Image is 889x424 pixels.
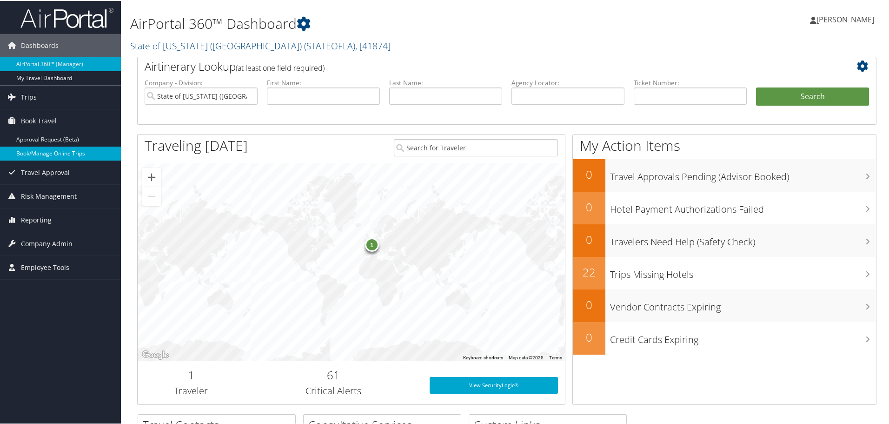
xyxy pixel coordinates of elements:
[634,77,747,87] label: Ticket Number:
[573,329,605,344] h2: 0
[816,13,874,24] span: [PERSON_NAME]
[236,62,325,72] span: (at least one field required)
[20,6,113,28] img: airportal-logo.png
[573,191,876,223] a: 0Hotel Payment Authorizations Failed
[573,263,605,279] h2: 22
[573,289,876,321] a: 0Vendor Contracts Expiring
[145,384,238,397] h3: Traveler
[549,354,562,359] a: Terms (opens in new tab)
[21,85,37,108] span: Trips
[21,160,70,183] span: Travel Approval
[463,354,503,360] button: Keyboard shortcuts
[430,376,558,393] a: View SecurityLogic®
[252,366,416,382] h2: 61
[610,295,876,313] h3: Vendor Contracts Expiring
[394,138,558,155] input: Search for Traveler
[21,108,57,132] span: Book Travel
[610,165,876,182] h3: Travel Approvals Pending (Advisor Booked)
[610,197,876,215] h3: Hotel Payment Authorizations Failed
[130,39,391,51] a: State of [US_STATE] ([GEOGRAPHIC_DATA])
[21,255,69,278] span: Employee Tools
[21,184,77,207] span: Risk Management
[145,77,258,87] label: Company - Division:
[304,39,355,51] span: ( STATEOFLA )
[142,167,161,186] button: Zoom in
[573,158,876,191] a: 0Travel Approvals Pending (Advisor Booked)
[140,348,171,360] img: Google
[756,87,869,105] button: Search
[573,256,876,289] a: 22Trips Missing Hotels
[610,328,876,345] h3: Credit Cards Expiring
[573,135,876,155] h1: My Action Items
[145,135,248,155] h1: Traveling [DATE]
[573,198,605,214] h2: 0
[142,186,161,205] button: Zoom out
[21,231,73,255] span: Company Admin
[21,208,52,231] span: Reporting
[573,223,876,256] a: 0Travelers Need Help (Safety Check)
[573,296,605,312] h2: 0
[140,348,171,360] a: Open this area in Google Maps (opens a new window)
[511,77,624,87] label: Agency Locator:
[21,33,59,56] span: Dashboards
[365,236,378,250] div: 1
[389,77,502,87] label: Last Name:
[355,39,391,51] span: , [ 41874 ]
[610,262,876,280] h3: Trips Missing Hotels
[252,384,416,397] h3: Critical Alerts
[573,166,605,182] h2: 0
[267,77,380,87] label: First Name:
[573,231,605,247] h2: 0
[610,230,876,248] h3: Travelers Need Help (Safety Check)
[573,321,876,354] a: 0Credit Cards Expiring
[130,13,632,33] h1: AirPortal 360™ Dashboard
[810,5,883,33] a: [PERSON_NAME]
[145,366,238,382] h2: 1
[145,58,808,74] h2: Airtinerary Lookup
[509,354,544,359] span: Map data ©2025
